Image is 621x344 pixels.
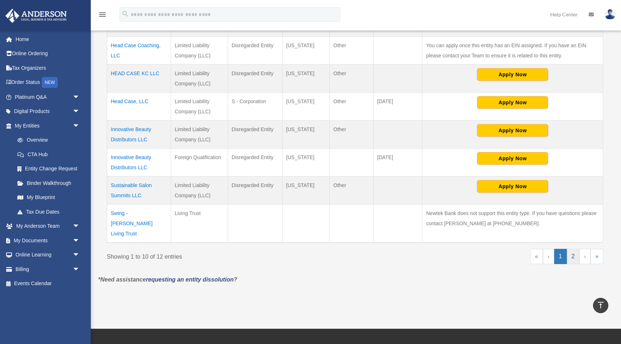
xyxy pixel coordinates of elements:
i: menu [98,10,107,19]
td: Limited Liability Company (LLC) [171,65,228,93]
a: Next [579,249,590,264]
a: Previous [543,249,554,264]
td: [US_STATE] [282,149,329,177]
span: arrow_drop_down [73,219,87,234]
em: *Need assistance ? [98,276,237,283]
td: Disregarded Entity [228,65,282,93]
td: Foreign Qualification [171,149,228,177]
a: Last [590,249,603,264]
i: search [121,10,129,18]
span: arrow_drop_down [73,118,87,133]
td: Other [330,177,373,205]
a: My Blueprint [10,190,87,205]
a: My Entitiesarrow_drop_down [5,118,87,133]
a: Entity Change Request [10,162,87,176]
td: [US_STATE] [282,93,329,121]
img: Anderson Advisors Platinum Portal [3,9,69,23]
a: vertical_align_top [593,298,608,313]
td: Innovative Beauty Distributors LLC [107,149,171,177]
td: Swing - [PERSON_NAME] Living Trust [107,205,171,243]
span: arrow_drop_down [73,262,87,277]
td: You can apply once this entity has an EIN assigned. If you have an EIN please contact your Team t... [422,37,603,65]
td: Living Trust [171,205,228,243]
td: Innovative Beauty Distributors LLC [107,121,171,149]
td: [US_STATE] [282,177,329,205]
a: Online Learningarrow_drop_down [5,248,91,262]
a: Online Ordering [5,46,91,61]
div: NEW [42,77,58,88]
i: vertical_align_top [596,301,605,309]
td: Other [330,121,373,149]
td: S - Corporation [228,93,282,121]
td: [US_STATE] [282,65,329,93]
div: Showing 1 to 10 of 12 entries [107,249,350,262]
a: Overview [10,133,84,147]
a: My Anderson Teamarrow_drop_down [5,219,91,234]
td: Disregarded Entity [228,37,282,65]
td: Limited Liability Company (LLC) [171,93,228,121]
button: Apply Now [477,124,548,137]
a: Platinum Q&Aarrow_drop_down [5,90,91,104]
td: Head Case Coaching, LLC [107,37,171,65]
button: Apply Now [477,96,548,109]
a: requesting an entity dissolution [146,276,234,283]
td: [US_STATE] [282,37,329,65]
a: Billingarrow_drop_down [5,262,91,276]
a: 1 [554,249,567,264]
span: arrow_drop_down [73,233,87,248]
td: Limited Liability Company (LLC) [171,37,228,65]
td: Sustainable Salon Summits LLC [107,177,171,205]
a: Binder Walkthrough [10,176,87,190]
button: Apply Now [477,152,548,165]
span: arrow_drop_down [73,104,87,119]
td: Disregarded Entity [228,149,282,177]
td: Newtek Bank does not support this entity type. If you have questions please contact [PERSON_NAME]... [422,205,603,243]
a: Digital Productsarrow_drop_down [5,104,91,119]
td: [US_STATE] [282,121,329,149]
span: arrow_drop_down [73,90,87,105]
img: User Pic [605,9,616,20]
a: CTA Hub [10,147,87,162]
td: [DATE] [373,93,422,121]
button: Apply Now [477,180,548,193]
td: Other [330,65,373,93]
a: First [530,249,543,264]
button: Apply Now [477,68,548,81]
td: Limited Liability Company (LLC) [171,177,228,205]
td: Limited Liability Company (LLC) [171,121,228,149]
span: arrow_drop_down [73,248,87,263]
td: Other [330,93,373,121]
td: Other [330,37,373,65]
td: Disregarded Entity [228,121,282,149]
td: HEAD CASE KC LLC [107,65,171,93]
td: [DATE] [373,149,422,177]
td: Disregarded Entity [228,177,282,205]
a: 2 [567,249,580,264]
a: menu [98,13,107,19]
a: My Documentsarrow_drop_down [5,233,91,248]
td: Head Case, LLC [107,93,171,121]
a: Events Calendar [5,276,91,291]
a: Tax Due Dates [10,205,87,219]
a: Home [5,32,91,46]
a: Tax Organizers [5,61,91,75]
a: Order StatusNEW [5,75,91,90]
